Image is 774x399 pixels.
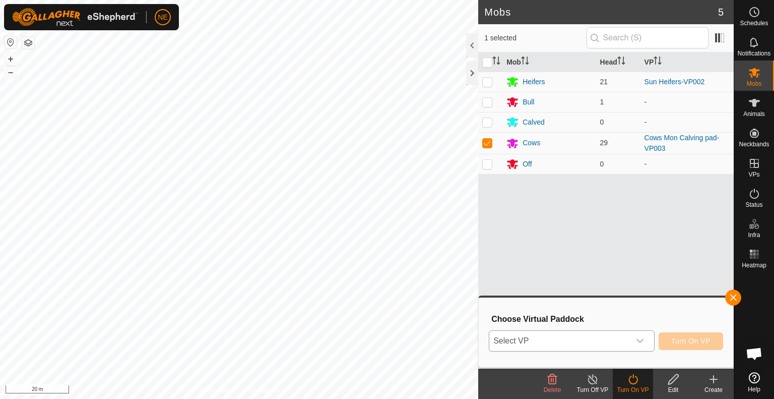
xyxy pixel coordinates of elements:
[653,385,693,394] div: Edit
[523,159,532,169] div: Off
[200,386,237,395] a: Privacy Policy
[748,232,760,238] span: Infra
[742,262,766,268] span: Heatmap
[596,52,640,72] th: Head
[484,6,718,18] h2: Mobs
[654,58,662,66] p-sorticon: Activate to sort
[158,12,167,23] span: NE
[740,20,768,26] span: Schedules
[745,202,762,208] span: Status
[693,385,734,394] div: Create
[5,36,17,48] button: Reset Map
[644,78,705,86] a: Sun Heifers-VP002
[671,337,711,345] span: Turn On VP
[640,154,734,174] td: -
[644,134,720,152] a: Cows Mon Calving pad-VP003
[491,314,723,324] h3: Choose Virtual Paddock
[630,331,650,351] div: dropdown trigger
[600,78,608,86] span: 21
[523,97,534,107] div: Bull
[544,386,561,393] span: Delete
[22,37,34,49] button: Map Layers
[747,81,761,87] span: Mobs
[748,386,760,392] span: Help
[600,139,608,147] span: 29
[640,92,734,112] td: -
[743,111,765,117] span: Animals
[600,160,604,168] span: 0
[521,58,529,66] p-sorticon: Activate to sort
[502,52,596,72] th: Mob
[572,385,613,394] div: Turn Off VP
[600,118,604,126] span: 0
[640,112,734,132] td: -
[748,172,759,178] span: VPs
[523,117,545,128] div: Calved
[640,52,734,72] th: VP
[489,331,630,351] span: Select VP
[12,8,138,26] img: Gallagher Logo
[249,386,279,395] a: Contact Us
[739,141,769,147] span: Neckbands
[659,332,723,350] button: Turn On VP
[5,53,17,65] button: +
[5,66,17,78] button: –
[613,385,653,394] div: Turn On VP
[587,27,708,48] input: Search (S)
[484,33,586,43] span: 1 selected
[718,5,724,20] span: 5
[600,98,604,106] span: 1
[523,138,540,148] div: Cows
[523,77,545,87] div: Heifers
[734,368,774,396] a: Help
[739,338,769,369] div: Open chat
[492,58,500,66] p-sorticon: Activate to sort
[617,58,625,66] p-sorticon: Activate to sort
[738,50,770,56] span: Notifications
